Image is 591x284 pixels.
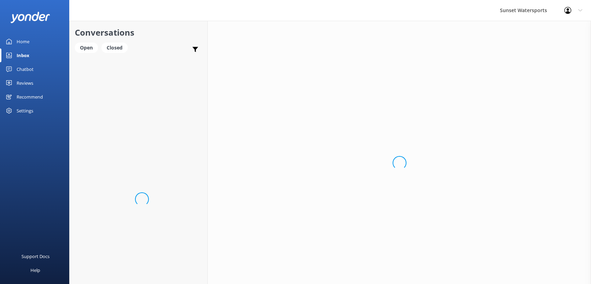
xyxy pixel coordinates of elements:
[17,48,29,62] div: Inbox
[30,263,40,277] div: Help
[21,249,50,263] div: Support Docs
[101,43,128,53] div: Closed
[101,44,131,51] a: Closed
[17,76,33,90] div: Reviews
[75,26,202,39] h2: Conversations
[75,43,98,53] div: Open
[17,62,34,76] div: Chatbot
[75,44,101,51] a: Open
[17,104,33,118] div: Settings
[10,12,50,23] img: yonder-white-logo.png
[17,90,43,104] div: Recommend
[17,35,29,48] div: Home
